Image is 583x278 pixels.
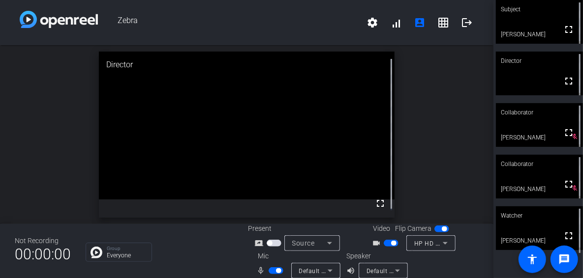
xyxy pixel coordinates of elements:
[384,11,408,34] button: signal_cellular_alt
[563,24,575,35] mat-icon: fullscreen
[563,178,575,190] mat-icon: fullscreen
[367,17,378,28] mat-icon: settings
[255,237,267,249] mat-icon: screen_share_outline
[563,127,575,139] mat-icon: fullscreen
[99,52,395,78] div: Director
[257,265,269,277] mat-icon: mic_none
[526,253,538,265] mat-icon: accessibility
[346,251,405,261] div: Speaker
[496,52,583,70] div: Director
[292,239,315,247] span: Source
[437,17,449,28] mat-icon: grid_on
[248,223,346,234] div: Present
[374,197,386,209] mat-icon: fullscreen
[563,75,575,87] mat-icon: fullscreen
[248,251,346,261] div: Mic
[346,265,358,277] mat-icon: volume_up
[372,237,384,249] mat-icon: videocam_outline
[558,253,570,265] mat-icon: message
[496,155,583,173] div: Collaborator
[373,223,391,234] span: Video
[15,242,71,266] span: 00:00:00
[20,11,98,28] img: white-gradient.svg
[563,230,575,242] mat-icon: fullscreen
[107,246,147,251] p: Group
[414,239,495,247] span: HP HD Camera (30c9:0010)
[414,17,426,28] mat-icon: account_box
[299,267,510,275] span: Default - Microphone Array (Intel® Smart Sound Technology (Intel® SST))
[367,267,473,275] span: Default - Speakers (Realtek(R) Audio)
[496,103,583,122] div: Collaborator
[91,247,102,258] img: Chat Icon
[396,223,432,234] span: Flip Camera
[496,206,583,225] div: Watcher
[107,252,147,258] p: Everyone
[15,236,71,246] div: Not Recording
[98,11,361,34] span: Zebra
[461,17,473,28] mat-icon: logout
